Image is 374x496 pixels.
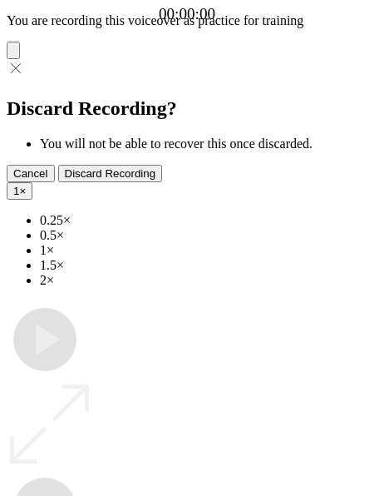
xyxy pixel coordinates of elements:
span: 1 [13,185,19,197]
a: 00:00:00 [159,5,215,23]
li: 1.5× [40,258,367,273]
h2: Discard Recording? [7,97,367,120]
li: 2× [40,273,367,288]
p: You are recording this voiceover as practice for training [7,13,367,28]
li: 0.25× [40,213,367,228]
li: 0.5× [40,228,367,243]
li: You will not be able to recover this once discarded. [40,136,367,151]
button: Discard Recording [58,165,163,182]
button: 1× [7,182,32,200]
button: Cancel [7,165,55,182]
li: 1× [40,243,367,258]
